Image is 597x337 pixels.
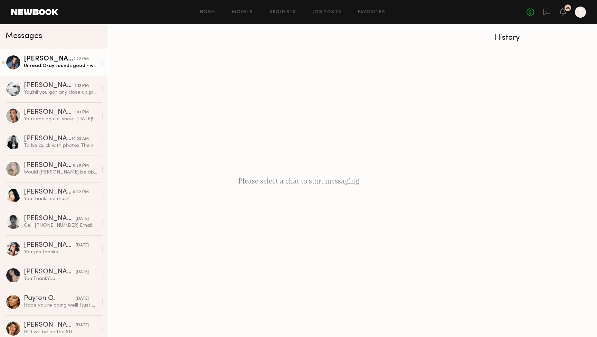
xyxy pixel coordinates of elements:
[24,295,76,302] div: Payton O.
[24,135,72,142] div: [PERSON_NAME]
[313,10,342,15] a: Job Posts
[76,216,89,222] div: [DATE]
[24,56,74,63] div: [PERSON_NAME]
[24,249,97,255] div: You: yes thanks
[75,83,89,89] div: 1:13 PM
[200,10,216,15] a: Home
[6,32,42,40] span: Messages
[24,109,74,116] div: [PERSON_NAME]
[566,6,570,10] div: 20
[495,34,591,42] div: History
[24,162,73,169] div: [PERSON_NAME]
[74,56,89,63] div: 1:22 PM
[73,162,89,169] div: 6:20 PM
[76,269,89,275] div: [DATE]
[358,10,385,15] a: Favorites
[575,7,586,18] a: T
[24,322,76,329] div: [PERSON_NAME]
[24,169,97,176] div: Would [PERSON_NAME] be able to color correct me as the reference picture I send you? I am willing...
[24,329,97,335] div: Hi! I will be on the 9th
[24,269,76,275] div: [PERSON_NAME]
[76,322,89,329] div: [DATE]
[24,275,97,282] div: You: ThankYou
[72,136,89,142] div: 10:23 AM
[24,63,97,69] div: Unread: Okay sounds good - will you be sending a formal request once date is solidified?
[24,116,97,122] div: You: sending call sheet [DATE]!
[24,82,75,89] div: [PERSON_NAME]
[24,142,97,149] div: To be quick with photos The selfie was made [DATE] and others a week ago
[74,109,89,116] div: 1:03 PM
[24,215,76,222] div: [PERSON_NAME]
[73,189,89,196] div: 6:02 PM
[24,89,97,96] div: You: hi! you got any close up pics of your mouth and teeth for a different job? lol but also seri...
[24,189,73,196] div: [PERSON_NAME]
[76,296,89,302] div: [DATE]
[24,196,97,202] div: You: thanks so much!
[24,222,97,229] div: Cell: [PHONE_NUMBER] Email: [EMAIL_ADDRESS][DOMAIN_NAME]
[76,242,89,249] div: [DATE]
[108,24,489,337] div: Please select a chat to start messaging
[24,242,76,249] div: [PERSON_NAME]
[232,10,253,15] a: Models
[24,302,97,309] div: Hope you’re doing well! I just wanted to check in to see if you have an idea of when confirmation...
[270,10,296,15] a: Requests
